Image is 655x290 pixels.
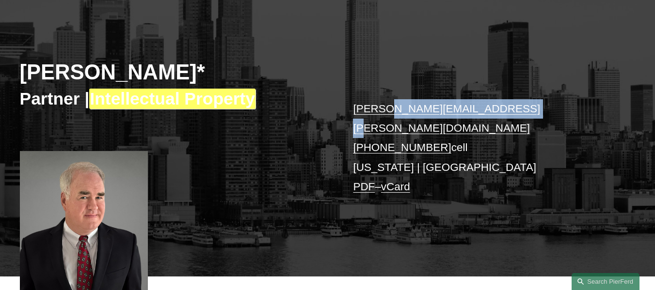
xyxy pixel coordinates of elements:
em: Intellectual Property [89,89,256,109]
h3: Partner | [20,89,328,110]
a: Search this site [572,273,639,290]
a: PDF [353,181,375,193]
a: [PHONE_NUMBER] [353,141,451,153]
a: vCard [381,181,410,193]
p: cell [US_STATE] | [GEOGRAPHIC_DATA] – [353,99,609,197]
h2: [PERSON_NAME]* [20,60,328,85]
a: [PERSON_NAME][EMAIL_ADDRESS][PERSON_NAME][DOMAIN_NAME] [353,103,540,134]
